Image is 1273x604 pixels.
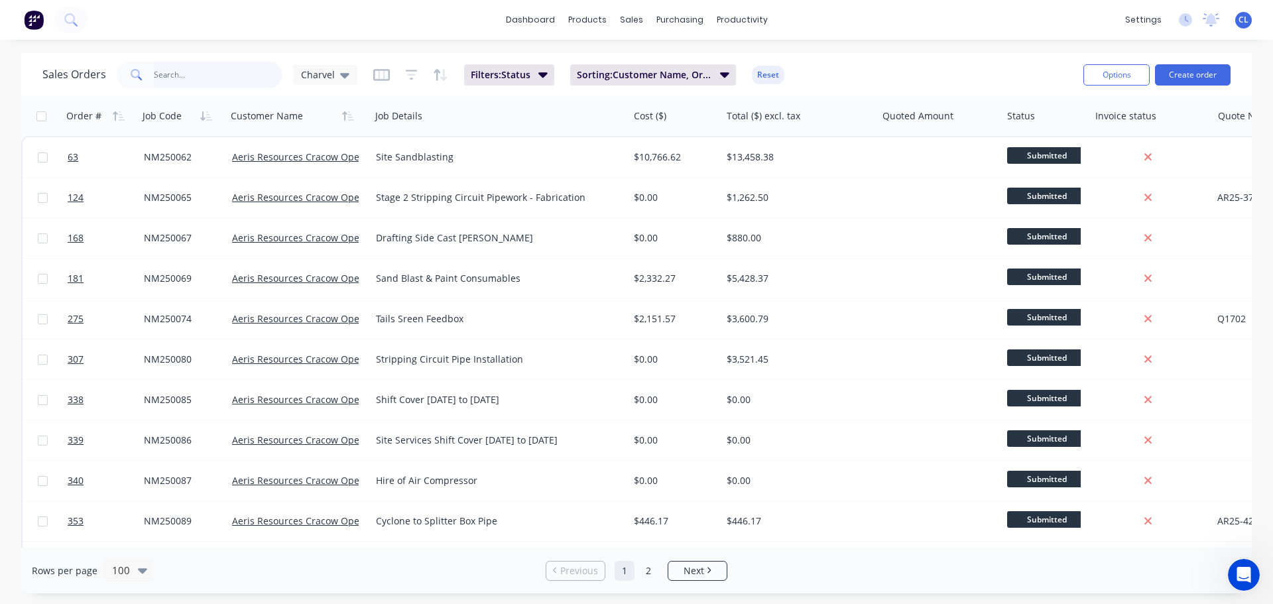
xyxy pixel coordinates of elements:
div: $2,332.27 [634,272,712,285]
span: Previous [560,564,598,577]
span: Submitted [1007,471,1087,487]
a: Aeris Resources Cracow Operations [232,474,391,487]
div: Order # [66,109,101,123]
a: 307 [68,339,144,379]
a: 339 [68,420,144,460]
div: $3,600.79 [727,312,865,326]
button: Emoji picker [42,434,52,445]
div: Status [1007,109,1035,123]
a: Aeris Resources Cracow Operations [232,312,391,325]
div: NM250086 [144,434,217,447]
div: Job Details [375,109,422,123]
div: Thanks for trying different option Charvel; please keep us up to date with how things progress. [21,223,207,263]
button: Start recording [84,434,95,445]
a: Aeris Resources Cracow Operations [232,191,391,204]
div: $0.00 [634,474,712,487]
a: Aeris Resources Cracow Operations [232,353,391,365]
button: Home [208,5,233,30]
span: Submitted [1007,309,1087,326]
div: NM250080 [144,353,217,366]
h1: [PERSON_NAME] [64,7,151,17]
div: NM250062 [144,151,217,164]
a: Aeris Resources Cracow Operations [232,393,391,406]
span: 124 [68,191,84,204]
div: NM250089 [144,514,217,528]
span: 275 [68,312,84,326]
span: Rows per page [32,564,97,577]
div: NM250069 [144,272,217,285]
div: $2,151.57 [634,312,712,326]
a: Aeris Resources Cracow Operations [232,434,391,446]
div: $0.00 [634,353,712,366]
div: Cathy says… [11,170,255,281]
button: Sorting:Customer Name, Order #, Job Code [570,64,736,86]
span: 338 [68,393,84,406]
span: Next [684,564,704,577]
button: Create order [1155,64,1231,86]
span: 168 [68,231,84,245]
a: Next page [668,564,727,577]
div: Sand Blast & Paint Consumables [376,272,611,285]
span: 63 [68,151,78,164]
div: Stripping Circuit Pipe Installation [376,353,611,366]
a: Aeris Resources Cracow Operations [232,231,391,244]
div: $880.00 [727,231,865,245]
a: 340 [68,461,144,501]
span: Submitted [1007,430,1087,447]
button: go back [9,5,34,30]
div: Site Services Shift Cover [DATE] to [DATE] [376,434,611,447]
span: CL [1239,14,1248,26]
h1: Sales Orders [42,68,106,81]
div: NM250085 [144,393,217,406]
ul: Pagination [540,561,733,581]
span: Submitted [1007,188,1087,204]
div: I will talk to [PERSON_NAME] again next week when we are both in the office and go from there. :) [58,112,244,151]
div: Shift Cover [DATE] to [DATE] [376,393,611,406]
div: Site Sandblasting [376,151,611,164]
div: $0.00 [634,191,712,204]
div: productivity [710,10,774,30]
a: 338 [68,380,144,420]
div: Hire of Air Compressor [376,474,611,487]
div: Tails Sreen Feedbox [376,312,611,326]
input: Search... [154,62,283,88]
span: Charvel [301,68,335,82]
a: Aeris Resources Cracow Operations [232,514,391,527]
div: settings [1119,10,1168,30]
div: Stage 2 Stripping Circuit Pipework - Fabrication [376,191,611,204]
a: Page 2 [638,561,658,581]
p: Active 3h ago [64,17,123,30]
div: $0.00 [634,231,712,245]
div: sales [613,10,650,30]
span: Submitted [1007,147,1087,164]
div: Cyclone to Splitter Box Pipe [376,514,611,528]
div: $13,458.38 [727,151,865,164]
span: 340 [68,474,84,487]
div: NM250065 [144,191,217,204]
div: NM250074 [144,312,217,326]
div: $0.00 [634,393,712,406]
textarea: Message… [11,406,254,429]
span: Submitted [1007,511,1087,528]
a: Previous page [546,564,605,577]
iframe: Intercom live chat [1228,559,1260,591]
div: $5,428.37 [727,272,865,285]
span: 353 [68,514,84,528]
div: Drafting Side Cast [PERSON_NAME] [376,231,611,245]
button: Filters:Status [464,64,554,86]
span: 307 [68,353,84,366]
div: Oh yes, of course, this will only effect Orders where the Customer needs to see Line Items (in de... [21,178,207,217]
img: Factory [24,10,44,30]
span: Sorting: Customer Name, Order #, Job Code [577,68,712,82]
div: $0.00 [727,474,865,487]
div: $3,521.45 [727,353,865,366]
span: Filters: Status [471,68,530,82]
a: 168 [68,218,144,258]
div: purchasing [650,10,710,30]
button: Gif picker [63,434,74,445]
a: Aeris Resources Cracow Operations [232,272,391,284]
a: 275 [68,299,144,339]
a: dashboard [499,10,562,30]
div: This will only be an issue for customers that need to see the details of each line on the invoice... [58,27,244,105]
div: NM250087 [144,474,217,487]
